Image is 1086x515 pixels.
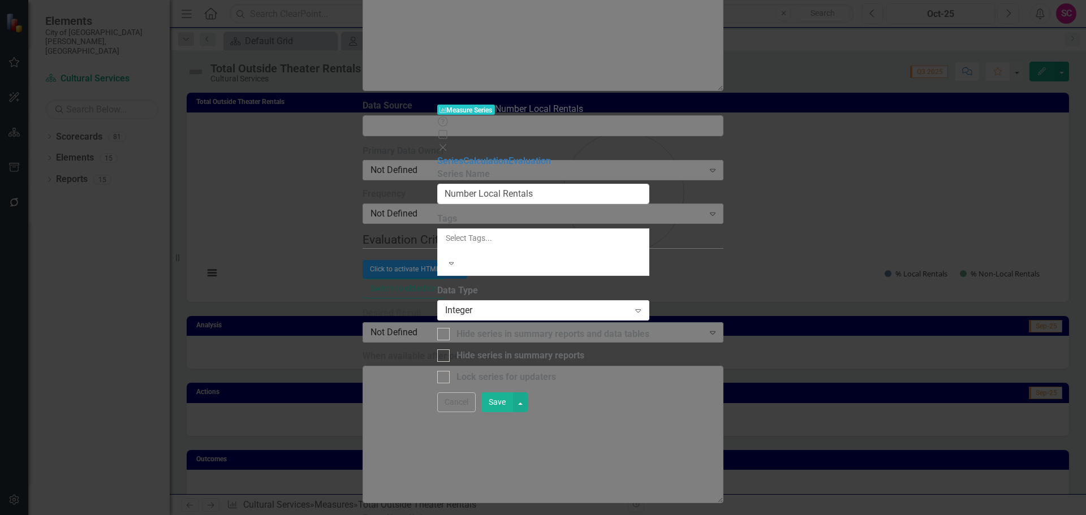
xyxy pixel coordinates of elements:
div: Select Tags... [446,232,641,244]
span: Measure Series [437,105,495,115]
a: Calculation [463,155,508,166]
a: Evaluation [508,155,551,166]
label: Data Type [437,284,649,297]
div: Integer [445,304,630,317]
label: Tags [437,213,649,226]
input: Series Name [437,184,649,205]
a: Series [437,155,463,166]
button: Cancel [437,392,476,412]
div: Lock series for updaters [456,371,556,384]
div: Hide series in summary reports and data tables [456,328,649,341]
label: Series Name [437,168,649,181]
div: Hide series in summary reports [456,349,584,362]
button: Save [481,392,513,412]
span: Number Local Rentals [495,103,583,114]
